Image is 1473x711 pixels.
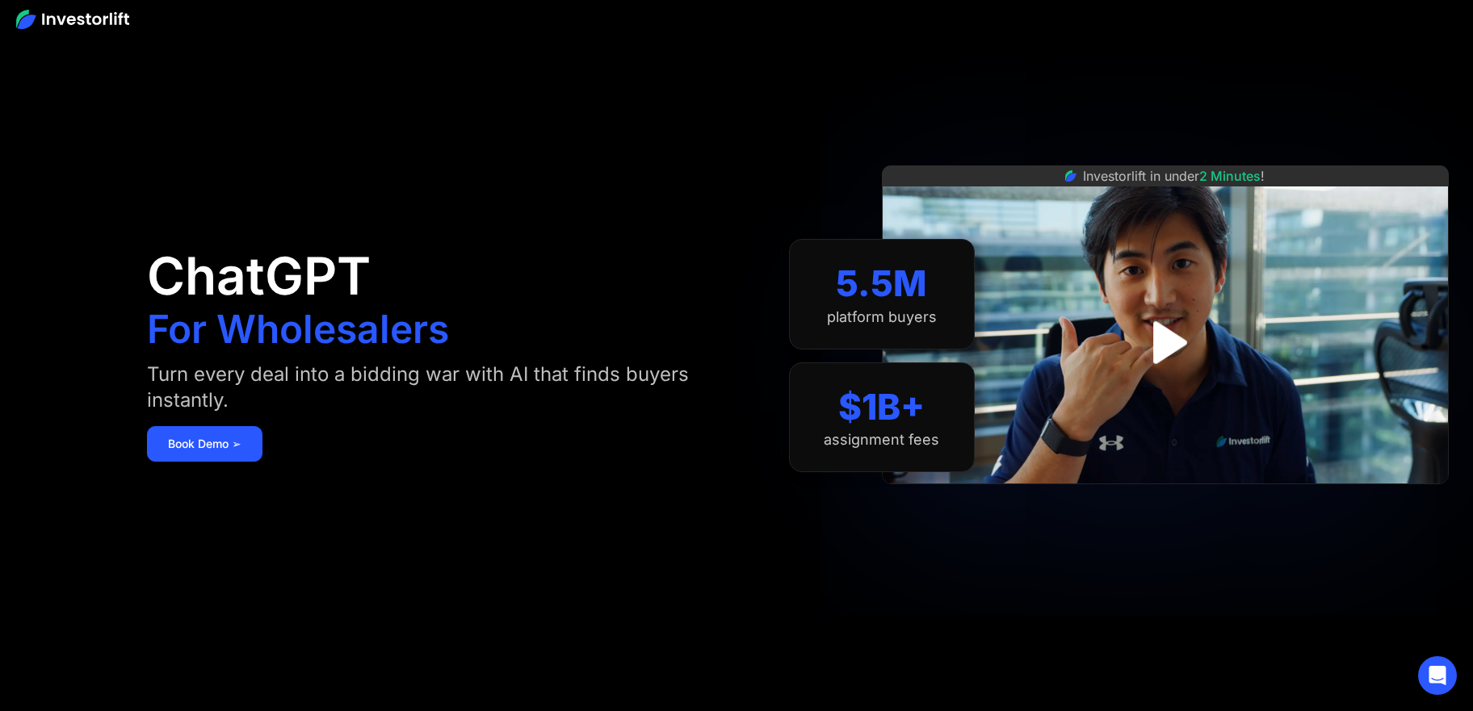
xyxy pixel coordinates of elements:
[1083,166,1265,186] div: Investorlift in under !
[1418,656,1457,695] div: Open Intercom Messenger
[147,362,700,413] div: Turn every deal into a bidding war with AI that finds buyers instantly.
[836,262,927,305] div: 5.5M
[147,250,371,302] h1: ChatGPT
[1044,492,1286,512] iframe: Customer reviews powered by Trustpilot
[838,386,925,429] div: $1B+
[827,308,937,326] div: platform buyers
[147,426,262,462] a: Book Demo ➢
[147,310,449,349] h1: For Wholesalers
[1199,168,1261,184] span: 2 Minutes
[1129,307,1201,379] a: open lightbox
[824,431,939,449] div: assignment fees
